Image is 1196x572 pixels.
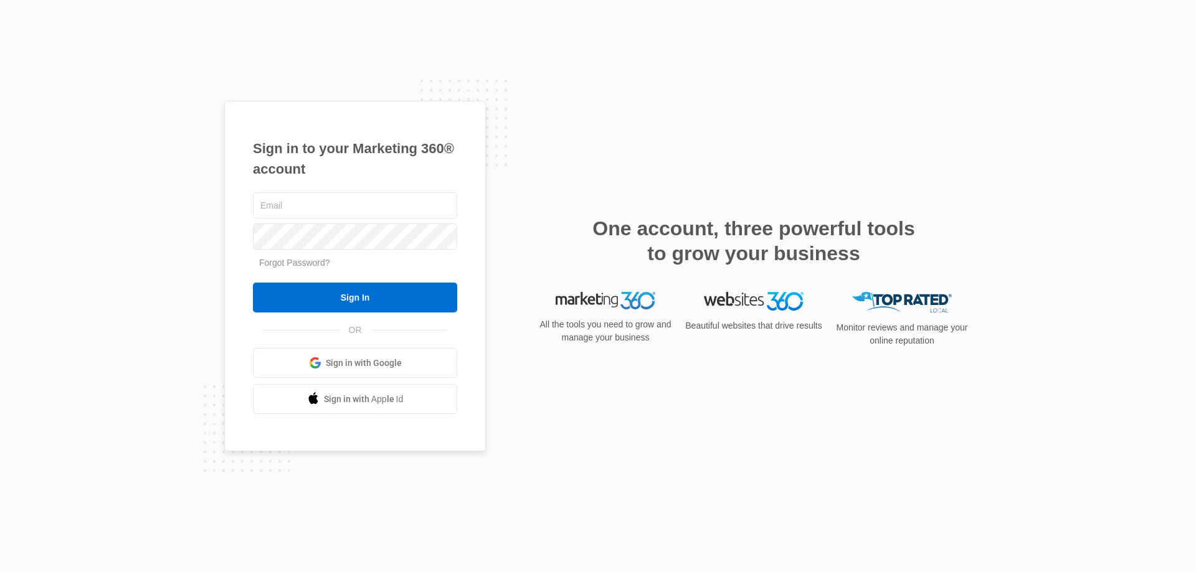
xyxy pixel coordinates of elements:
[556,292,655,309] img: Marketing 360
[589,216,919,266] h2: One account, three powerful tools to grow your business
[259,258,330,268] a: Forgot Password?
[852,292,952,312] img: Top Rated Local
[253,348,457,378] a: Sign in with Google
[340,324,371,337] span: OR
[253,283,457,312] input: Sign In
[253,138,457,179] h1: Sign in to your Marketing 360® account
[536,318,675,344] p: All the tools you need to grow and manage your business
[684,319,823,332] p: Beautiful websites that drive results
[253,192,457,218] input: Email
[253,384,457,414] a: Sign in with Apple Id
[832,321,972,347] p: Monitor reviews and manage your online reputation
[324,393,404,406] span: Sign in with Apple Id
[326,357,402,370] span: Sign in with Google
[704,292,804,310] img: Websites 360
